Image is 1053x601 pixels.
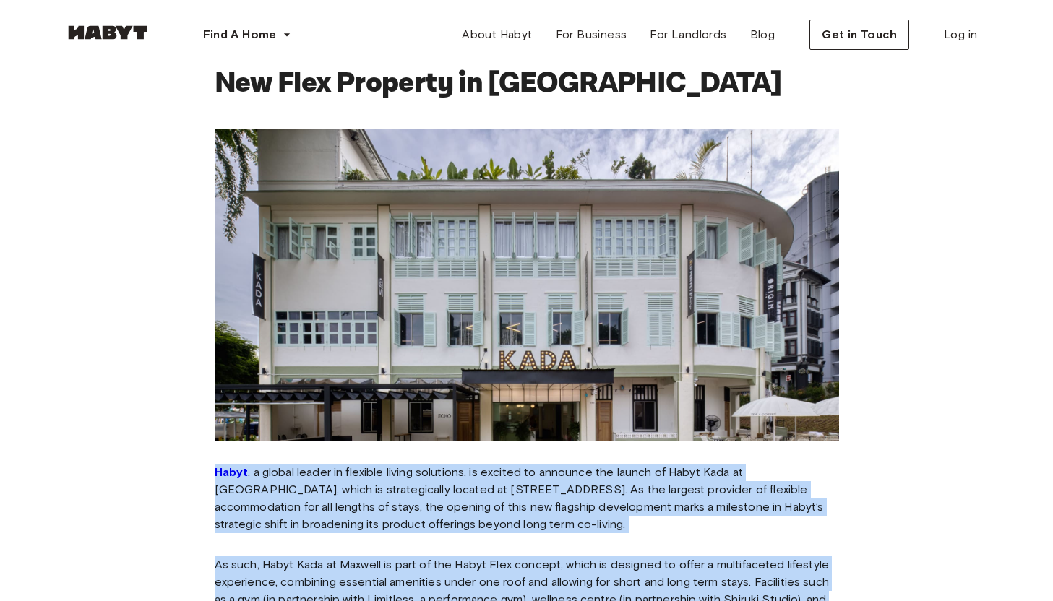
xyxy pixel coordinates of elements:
[944,26,977,43] span: Log in
[462,26,532,43] span: About Habyt
[750,26,775,43] span: Blog
[638,20,738,49] a: For Landlords
[450,20,543,49] a: About Habyt
[215,464,839,533] p: , a global leader in flexible living solutions, is excited to announce the launch of Habyt Kada a...
[192,20,303,49] button: Find A Home
[556,26,627,43] span: For Business
[215,465,249,479] a: Habyt
[215,33,839,100] h1: Habyt Unveils Kada at [GEOGRAPHIC_DATA], A New Flex Property in [GEOGRAPHIC_DATA]
[203,26,277,43] span: Find A Home
[544,20,639,49] a: For Business
[809,20,909,50] button: Get in Touch
[739,20,787,49] a: Blog
[215,129,839,441] img: Habyt Unveils Kada at Maxwell, A New Flex Property in Singapore
[64,25,151,40] img: Habyt
[932,20,989,49] a: Log in
[822,26,897,43] span: Get in Touch
[650,26,726,43] span: For Landlords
